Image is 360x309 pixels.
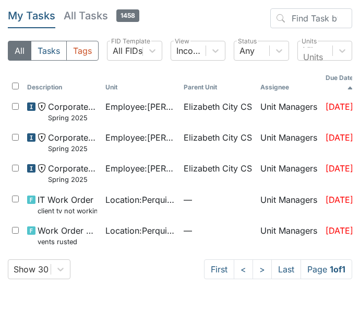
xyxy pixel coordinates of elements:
span: Employee : [PERSON_NAME] [105,162,175,175]
th: Assignee [256,69,321,96]
button: All [8,41,31,61]
span: Elizabeth City CS [184,131,252,144]
th: Toggle SortBy [23,69,101,96]
div: All FIDs [113,44,142,57]
td: Unit Managers [256,220,321,251]
td: Unit Managers [256,189,321,220]
span: Employee : [PERSON_NAME] [105,131,175,144]
span: Elizabeth City CS [184,162,252,175]
a: > [253,259,272,279]
td: Unit Managers [256,158,321,189]
span: IT Work Order client tv not working [38,193,97,216]
span: Location : Perquimans [105,193,175,206]
span: [DATE] [326,194,353,205]
span: Location : Perquimans [105,224,175,237]
span: Elizabeth City CS [184,100,252,113]
small: client tv not working [38,206,97,216]
small: vents rusted [38,237,97,247]
nav: task-pagination [204,259,352,279]
span: Corporate Compliance Spring 2025 [48,162,97,185]
input: Find Task by ID [270,8,352,28]
small: Spring 2025 [48,175,97,185]
button: Tasks [31,41,67,61]
span: Page [301,259,352,279]
span: [DATE] [326,132,353,143]
a: < [234,259,253,279]
div: Incomplete Tasks [176,44,207,57]
span: — [184,193,252,206]
th: Toggle SortBy [101,69,179,96]
th: Toggle SortBy [179,69,256,96]
small: Spring 2025 [48,144,97,154]
div: All Units [303,38,332,63]
span: [DATE] [326,101,353,112]
span: Corporate Compliance Spring 2025 [48,100,97,123]
span: Employee : [PERSON_NAME] [105,100,175,113]
td: Unit Managers [256,127,321,158]
a: Last [271,259,301,279]
small: Spring 2025 [48,113,97,123]
span: Corporate Compliance Spring 2025 [48,131,97,154]
span: [DATE] [326,163,353,174]
h5: All Tasks [64,8,139,23]
span: Work Order Routine vents rusted [38,224,97,247]
h5: My Tasks [8,8,55,23]
div: Type filter [8,41,99,61]
strong: 1 of 1 [330,264,345,274]
span: 1458 [116,9,139,22]
div: Show 30 [14,263,49,276]
input: Toggle All Rows Selected [12,83,19,89]
th: Toggle SortBy [321,69,357,96]
td: Unit Managers [256,96,321,127]
span: — [184,224,252,237]
span: [DATE] [326,225,353,236]
a: First [204,259,234,279]
div: Any [239,44,255,57]
button: Tags [66,41,99,61]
